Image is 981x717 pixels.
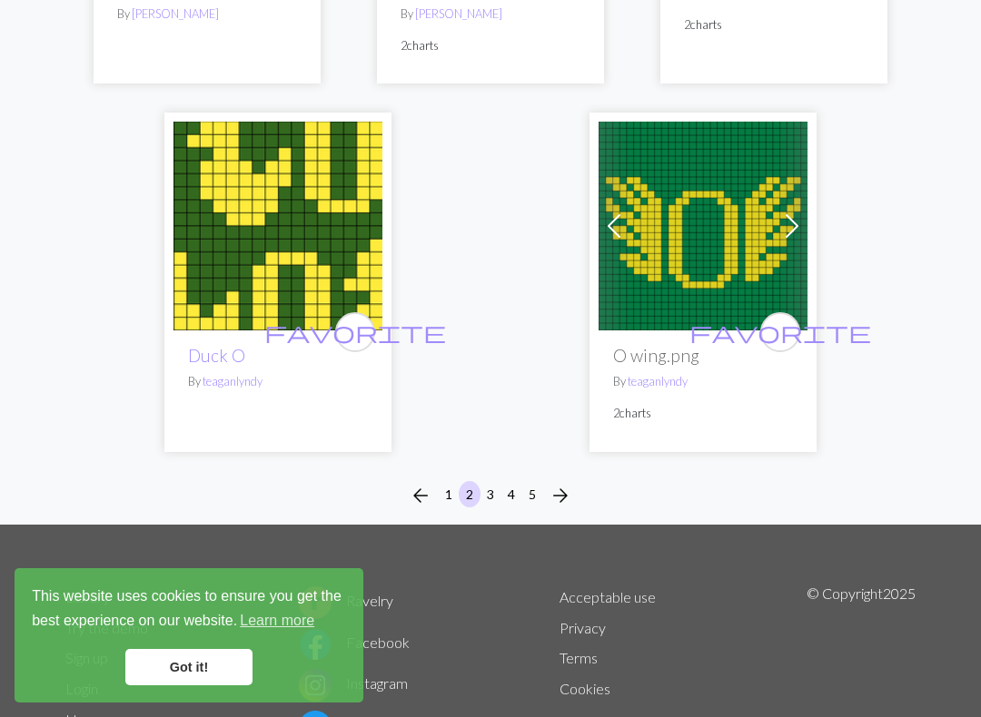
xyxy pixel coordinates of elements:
[173,215,382,232] a: Duck O
[401,5,580,23] p: By
[560,680,610,697] a: Cookies
[264,318,446,346] span: favorite
[117,5,297,23] p: By
[402,481,439,510] button: Previous
[132,6,219,21] a: [PERSON_NAME]
[760,312,800,352] button: favourite
[203,374,263,388] a: teaganlyndy
[335,312,375,352] button: favourite
[613,345,793,366] h2: O wing.png
[689,318,871,346] span: favorite
[542,481,579,510] button: Next
[560,588,656,605] a: Acceptable use
[125,649,253,685] a: dismiss cookie message
[32,585,346,634] span: This website uses cookies to ensure you get the best experience on our website.
[402,481,579,510] nav: Page navigation
[188,373,368,390] p: By
[264,314,446,350] i: favourite
[550,485,571,506] i: Next
[599,215,808,232] a: O wing.png
[480,481,501,507] button: 3
[560,619,606,636] a: Privacy
[613,405,793,422] p: 2 charts
[401,37,580,54] p: 2 charts
[237,607,317,634] a: learn more about cookies
[689,314,871,350] i: favourite
[15,568,363,702] div: cookieconsent
[173,122,382,330] img: Duck O
[415,6,502,21] a: [PERSON_NAME]
[613,373,793,390] p: By
[438,481,460,507] button: 1
[410,485,431,506] i: Previous
[684,16,864,34] p: 2 charts
[459,481,481,507] button: 2
[410,483,431,508] span: arrow_back
[560,649,598,666] a: Terms
[599,122,808,330] img: O wing.png
[188,345,245,366] a: Duck O
[550,483,571,508] span: arrow_forward
[628,374,688,388] a: teaganlyndy
[521,481,543,507] button: 5
[500,481,522,507] button: 4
